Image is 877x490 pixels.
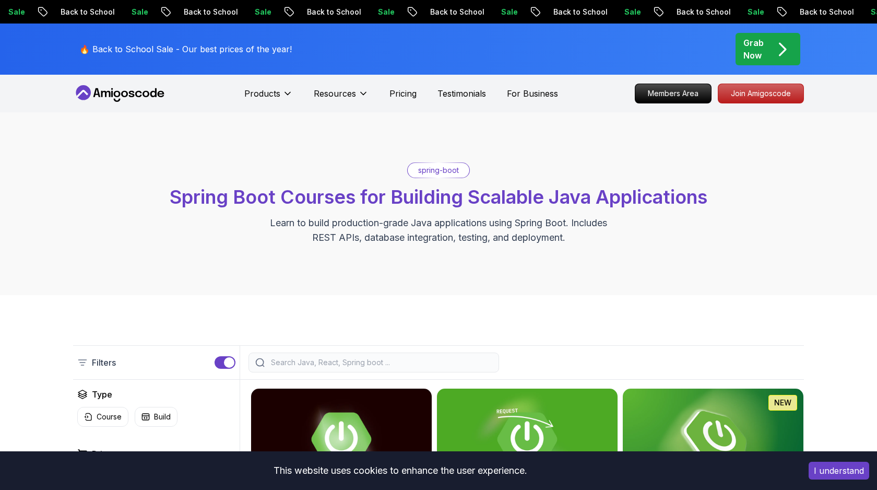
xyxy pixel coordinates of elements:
p: Learn to build production-grade Java applications using Spring Boot. Includes REST APIs, database... [263,216,614,245]
button: Resources [314,87,369,108]
p: Sale [109,7,143,17]
p: Course [97,412,122,422]
p: Sale [232,7,266,17]
p: Back to School [777,7,848,17]
input: Search Java, React, Spring boot ... [269,357,492,368]
p: Back to School [408,7,479,17]
p: 🔥 Back to School Sale - Our best prices of the year! [79,43,292,55]
p: Back to School [285,7,355,17]
a: Join Amigoscode [718,84,804,103]
button: Course [77,407,128,427]
p: Sale [725,7,759,17]
h2: Price [92,448,112,460]
img: Building APIs with Spring Boot card [437,389,618,490]
div: This website uses cookies to enhance the user experience. [8,459,793,482]
p: Back to School [161,7,232,17]
a: Pricing [389,87,417,100]
span: Spring Boot Courses for Building Scalable Java Applications [170,185,707,208]
p: NEW [774,398,791,408]
p: Back to School [654,7,725,17]
button: Build [135,407,177,427]
p: spring-boot [418,165,459,176]
p: Back to School [38,7,109,17]
p: Grab Now [743,37,764,62]
a: Members Area [635,84,712,103]
p: Products [244,87,280,100]
p: Filters [92,356,116,369]
img: Advanced Spring Boot card [251,389,432,490]
p: Resources [314,87,356,100]
p: Back to School [531,7,602,17]
p: Sale [355,7,389,17]
a: Testimonials [437,87,486,100]
img: Spring Boot for Beginners card [623,389,803,490]
p: Build [154,412,171,422]
p: Members Area [635,84,711,103]
p: Sale [602,7,635,17]
p: Sale [479,7,512,17]
h2: Type [92,388,112,401]
button: Accept cookies [809,462,869,480]
button: Products [244,87,293,108]
p: Join Amigoscode [718,84,803,103]
a: For Business [507,87,558,100]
